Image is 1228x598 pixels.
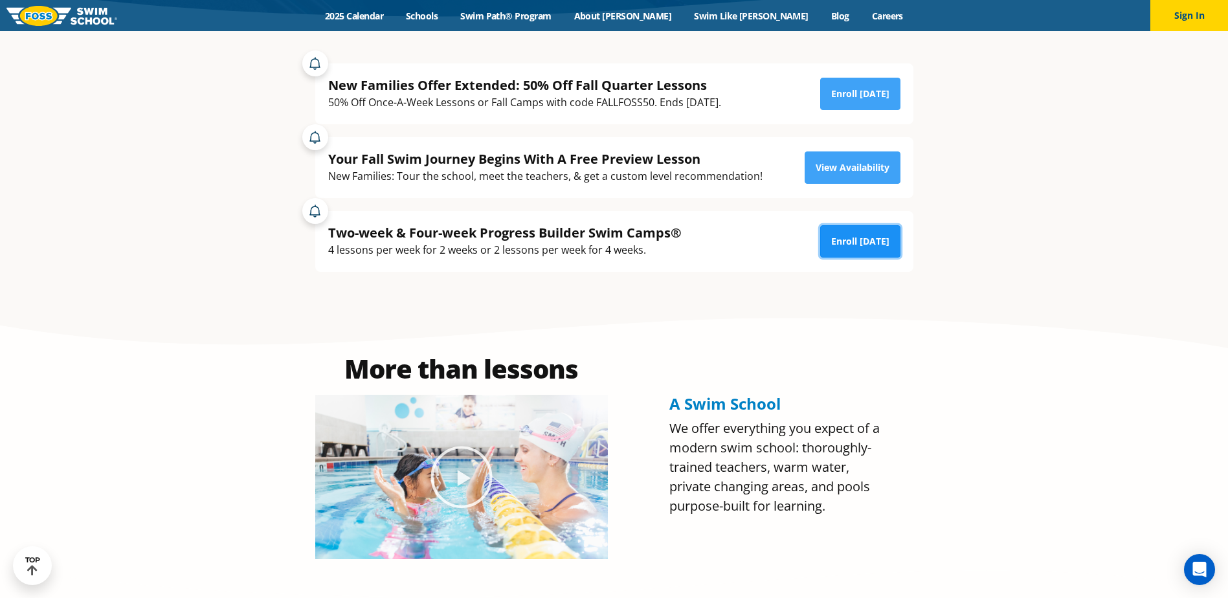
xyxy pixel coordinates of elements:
[328,150,763,168] div: Your Fall Swim Journey Begins With A Free Preview Lesson
[1184,554,1215,585] div: Open Intercom Messenger
[6,6,117,26] img: FOSS Swim School Logo
[315,356,608,382] h2: More than lessons
[669,419,880,515] span: We offer everything you expect of a modern swim school: thoroughly-trained teachers, warm water, ...
[563,10,683,22] a: About [PERSON_NAME]
[315,395,608,559] img: Olympian Regan Smith, FOSS
[860,10,914,22] a: Careers
[820,78,900,110] a: Enroll [DATE]
[328,94,721,111] div: 50% Off Once-A-Week Lessons or Fall Camps with code FALLFOSS50. Ends [DATE].
[328,241,682,259] div: 4 lessons per week for 2 weeks or 2 lessons per week for 4 weeks.
[669,393,781,414] span: A Swim School
[820,225,900,258] a: Enroll [DATE]
[395,10,449,22] a: Schools
[25,556,40,576] div: TOP
[314,10,395,22] a: 2025 Calendar
[429,445,494,509] div: Play Video about Olympian Regan Smith, FOSS
[449,10,563,22] a: Swim Path® Program
[328,76,721,94] div: New Families Offer Extended: 50% Off Fall Quarter Lessons
[820,10,860,22] a: Blog
[683,10,820,22] a: Swim Like [PERSON_NAME]
[328,224,682,241] div: Two-week & Four-week Progress Builder Swim Camps®
[328,168,763,185] div: New Families: Tour the school, meet the teachers, & get a custom level recommendation!
[805,151,900,184] a: View Availability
